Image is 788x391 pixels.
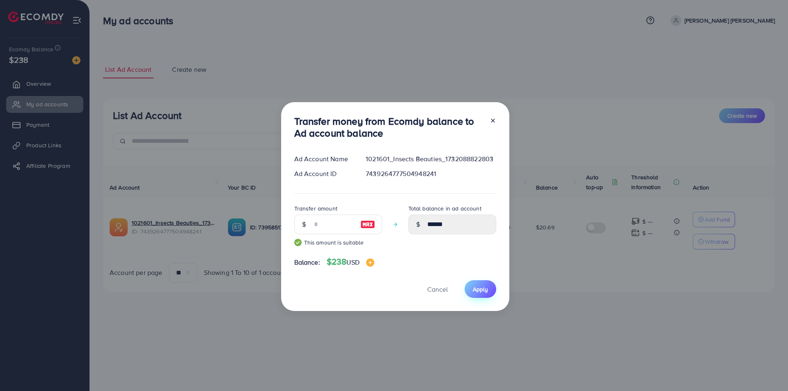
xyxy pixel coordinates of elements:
[359,154,502,164] div: 1021601_Insects Beauties_1732088822803
[294,258,320,267] span: Balance:
[417,280,458,298] button: Cancel
[427,285,448,294] span: Cancel
[753,354,782,385] iframe: Chat
[327,257,374,267] h4: $238
[288,154,360,164] div: Ad Account Name
[366,258,374,267] img: image
[408,204,481,213] label: Total balance in ad account
[360,220,375,229] img: image
[294,204,337,213] label: Transfer amount
[294,115,483,139] h3: Transfer money from Ecomdy balance to Ad account balance
[288,169,360,178] div: Ad Account ID
[294,238,382,247] small: This amount is suitable
[359,169,502,178] div: 7439264777504948241
[465,280,496,298] button: Apply
[473,285,488,293] span: Apply
[294,239,302,246] img: guide
[346,258,359,267] span: USD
